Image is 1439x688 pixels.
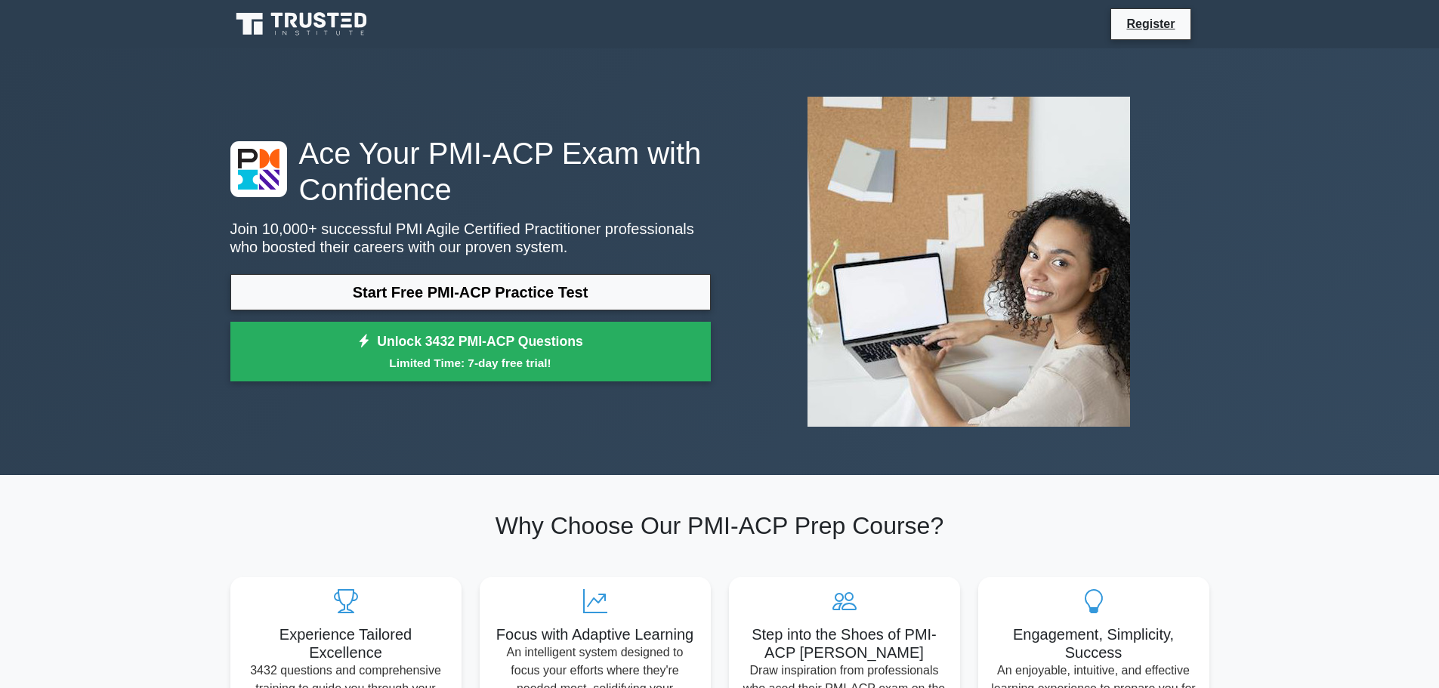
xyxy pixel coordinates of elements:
h5: Step into the Shoes of PMI-ACP [PERSON_NAME] [741,625,948,662]
h5: Engagement, Simplicity, Success [990,625,1197,662]
a: Register [1117,14,1184,33]
h1: Ace Your PMI-ACP Exam with Confidence [230,135,711,208]
h5: Experience Tailored Excellence [242,625,449,662]
h2: Why Choose Our PMI-ACP Prep Course? [230,511,1209,540]
p: Join 10,000+ successful PMI Agile Certified Practitioner professionals who boosted their careers ... [230,220,711,256]
a: Start Free PMI-ACP Practice Test [230,274,711,310]
a: Unlock 3432 PMI-ACP QuestionsLimited Time: 7-day free trial! [230,322,711,382]
h5: Focus with Adaptive Learning [492,625,699,643]
small: Limited Time: 7-day free trial! [249,354,692,372]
